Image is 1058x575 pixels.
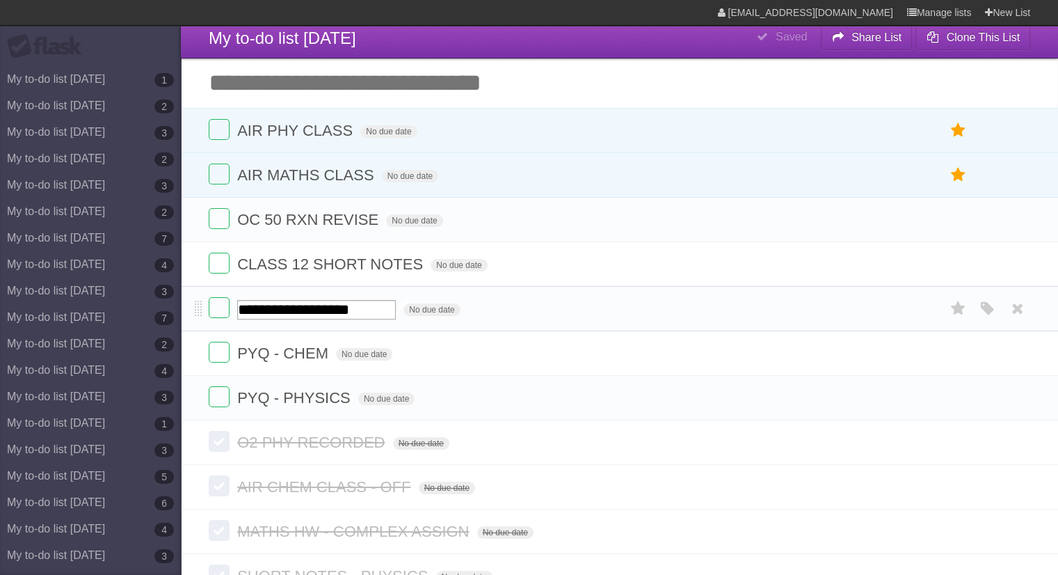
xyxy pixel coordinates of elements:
span: No due date [393,437,449,450]
span: No due date [477,526,534,539]
b: 3 [154,443,174,457]
label: Done [209,253,230,274]
b: 2 [154,205,174,219]
b: 2 [154,152,174,166]
span: No due date [358,393,415,405]
label: Star task [945,119,972,142]
b: 2 [154,338,174,352]
b: Saved [776,31,807,42]
b: 5 [154,470,174,484]
label: Done [209,119,230,140]
span: AIR CHEM CLASS - OFF [237,478,414,496]
span: No due date [431,259,487,271]
span: O2 PHY RECORDED [237,434,388,451]
b: 3 [154,391,174,404]
span: No due date [336,348,392,361]
span: AIR PHY CLASS [237,122,356,139]
label: Done [209,520,230,541]
label: Done [209,297,230,318]
div: Flask [7,34,90,59]
span: My to-do list [DATE] [209,29,356,47]
label: Star task [945,297,972,320]
label: Done [209,208,230,229]
span: No due date [403,304,460,316]
label: Done [209,342,230,363]
span: PYQ - PHYSICS [237,389,354,407]
label: Done [209,475,230,496]
b: 4 [154,364,174,378]
b: 3 [154,179,174,193]
label: Done [209,164,230,184]
b: 3 [154,285,174,299]
label: Done [209,431,230,452]
b: 7 [154,311,174,325]
b: Share List [851,31,901,43]
span: No due date [382,170,438,182]
b: 1 [154,417,174,431]
b: 6 [154,496,174,510]
b: 4 [154,258,174,272]
b: 7 [154,232,174,246]
span: MATHS HW - COMPLEX ASSIGN [237,523,472,540]
b: Clone This List [946,31,1020,43]
button: Share List [821,25,913,50]
span: AIR MATHS CLASS [237,166,377,184]
b: 3 [154,549,174,563]
b: 3 [154,126,174,140]
button: Clone This List [915,25,1030,50]
span: No due date [419,482,475,494]
span: No due date [386,214,442,227]
span: OC 50 RXN REVISE [237,211,382,228]
label: Star task [945,164,972,187]
label: Done [209,386,230,407]
b: 1 [154,73,174,87]
span: CLASS 12 SHORT NOTES [237,255,426,273]
span: PYQ - CHEM [237,345,332,362]
b: 4 [154,523,174,537]
span: No due date [360,125,417,138]
b: 2 [154,100,174,113]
